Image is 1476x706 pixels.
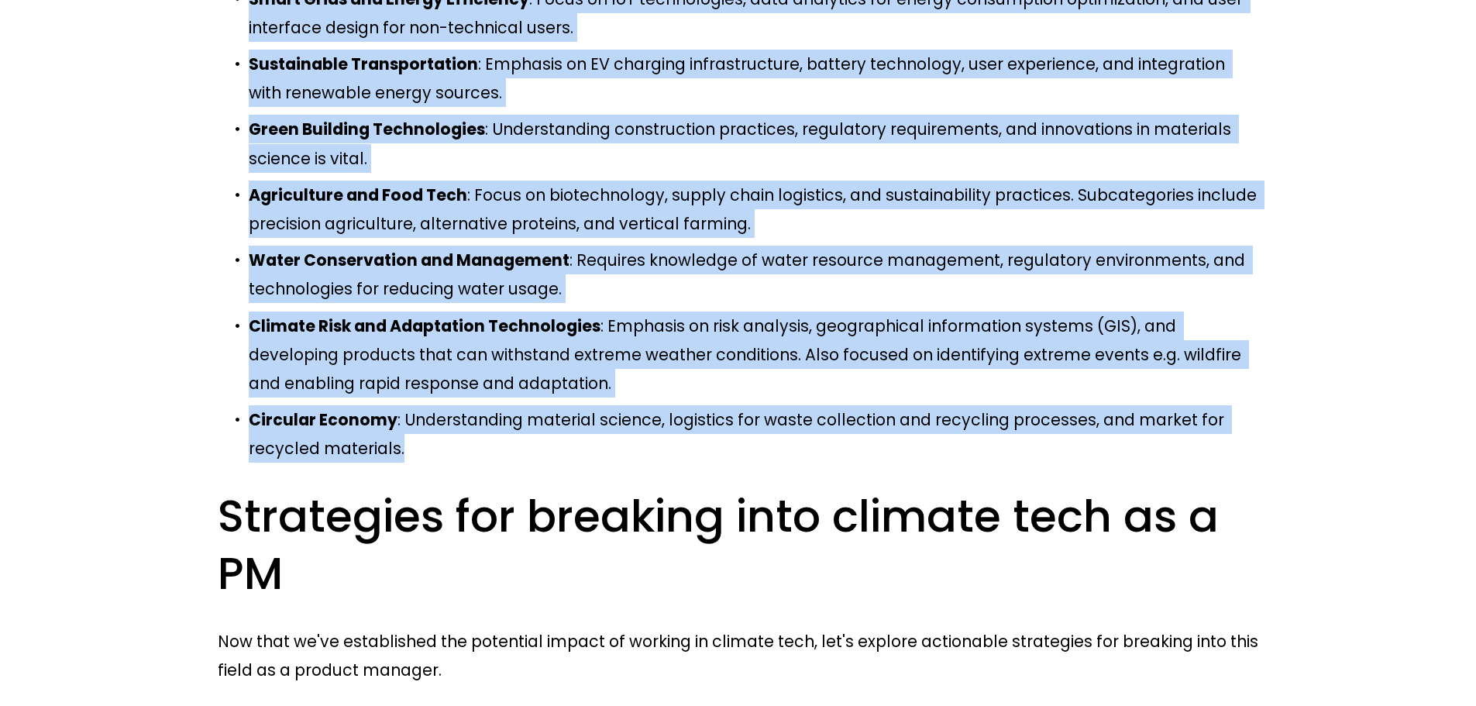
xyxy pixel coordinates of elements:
strong: Circular Economy [249,408,397,431]
p: : Emphasis on risk analysis, geographical information systems (GIS), and developing products that... [249,312,1258,398]
strong: Water Conservation and Management [249,249,569,271]
p: : Requires knowledge of water resource management, regulatory environments, and technologies for ... [249,246,1258,303]
p: Now that we've established the potential impact of working in climate tech, let's explore actiona... [218,627,1258,684]
h2: Strategies for breaking into climate tech as a PM [218,487,1258,603]
strong: Agriculture and Food Tech [249,184,467,206]
p: : Emphasis on EV charging infrastructure, battery technology, user experience, and integration wi... [249,50,1258,107]
strong: Climate Risk and Adaptation Technologies [249,315,600,337]
strong: Green Building Technologies [249,118,485,140]
strong: Sustainable Transportation [249,53,478,75]
p: : Understanding material science, logistics for waste collection and recycling processes, and mar... [249,405,1258,463]
p: : Focus on biotechnology, supply chain logistics, and sustainability practices. Subcategories inc... [249,181,1258,238]
p: : Understanding construction practices, regulatory requirements, and innovations in materials sci... [249,115,1258,172]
